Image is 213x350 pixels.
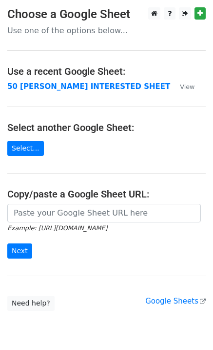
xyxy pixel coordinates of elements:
[7,66,206,77] h4: Use a recent Google Sheet:
[7,243,32,259] input: Next
[7,25,206,36] p: Use one of the options below...
[7,296,55,311] a: Need help?
[145,297,206,306] a: Google Sheets
[7,82,170,91] a: 50 [PERSON_NAME] INTERESTED SHEET
[7,122,206,133] h4: Select another Google Sheet:
[7,204,201,222] input: Paste your Google Sheet URL here
[7,224,107,232] small: Example: [URL][DOMAIN_NAME]
[7,7,206,22] h3: Choose a Google Sheet
[7,188,206,200] h4: Copy/paste a Google Sheet URL:
[7,141,44,156] a: Select...
[180,83,194,90] small: View
[170,82,194,91] a: View
[164,303,213,350] iframe: Chat Widget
